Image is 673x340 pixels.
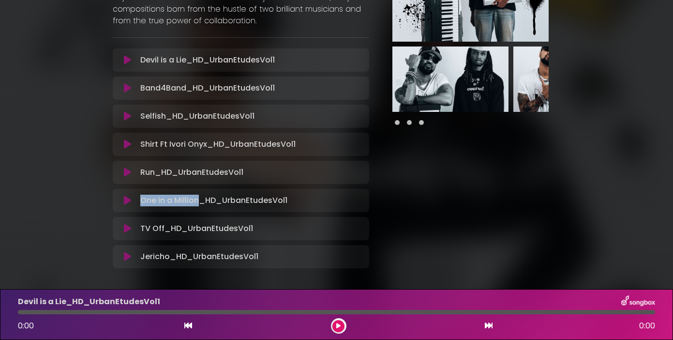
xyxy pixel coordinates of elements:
[140,54,275,66] p: Devil is a Lie_HD_UrbanEtudesVol1
[392,46,508,112] img: ENOa5DGjSLO2rmeeJziB
[140,223,253,234] p: TV Off_HD_UrbanEtudesVol1
[140,195,287,206] p: One in a Million_HD_UrbanEtudesVol1
[18,296,160,308] p: Devil is a Lie_HD_UrbanEtudesVol1
[140,110,254,122] p: Selfish_HD_UrbanEtudesVol1
[140,251,258,263] p: Jericho_HD_UrbanEtudesVol1
[140,139,296,150] p: Shirt Ft Ivori Onyx_HD_UrbanEtudesVol1
[621,295,655,308] img: songbox-logo-white.png
[140,167,243,178] p: Run_HD_UrbanEtudesVol1
[140,82,275,94] p: Band4Band_HD_UrbanEtudesVol1
[513,46,629,112] img: L6vquRBvSmOaEv2ykAGE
